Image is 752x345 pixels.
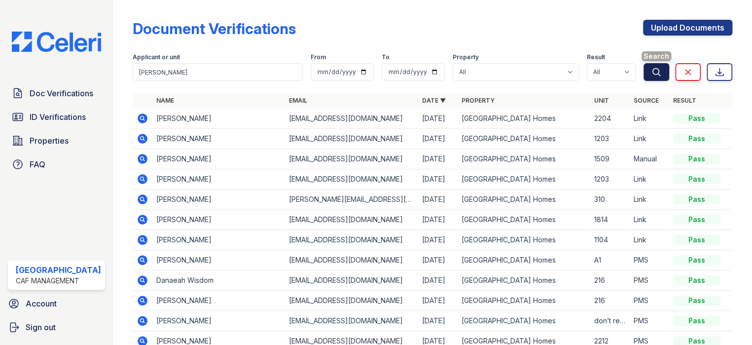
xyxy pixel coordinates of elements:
span: FAQ [30,158,45,170]
td: Link [630,169,669,190]
span: Doc Verifications [30,87,93,99]
td: [EMAIL_ADDRESS][DOMAIN_NAME] [285,129,418,149]
td: PMS [630,311,669,331]
a: Date ▼ [422,97,446,104]
td: PMS [630,291,669,311]
a: FAQ [8,154,105,174]
td: [PERSON_NAME] [152,169,285,190]
td: [GEOGRAPHIC_DATA] Homes [458,129,590,149]
a: Name [156,97,174,104]
span: Properties [30,135,69,147]
div: Pass [673,275,720,285]
a: Source [634,97,659,104]
td: Link [630,230,669,250]
td: [DATE] [418,311,458,331]
td: [DATE] [418,230,458,250]
td: [GEOGRAPHIC_DATA] Homes [458,190,590,210]
td: Link [630,109,669,129]
a: Unit [594,97,609,104]
td: [PERSON_NAME] [152,291,285,311]
td: [GEOGRAPHIC_DATA] Homes [458,270,590,291]
td: [EMAIL_ADDRESS][DOMAIN_NAME] [285,109,418,129]
div: Pass [673,114,720,123]
td: Link [630,210,669,230]
td: [EMAIL_ADDRESS][DOMAIN_NAME] [285,210,418,230]
td: [PERSON_NAME] [152,311,285,331]
td: Link [630,129,669,149]
a: Properties [8,131,105,151]
div: Pass [673,316,720,326]
td: PMS [630,270,669,291]
td: [EMAIL_ADDRESS][DOMAIN_NAME] [285,230,418,250]
td: Link [630,190,669,210]
span: Sign out [26,321,56,333]
td: 216 [590,270,630,291]
label: Applicant or unit [133,53,180,61]
div: Pass [673,194,720,204]
div: Pass [673,154,720,164]
a: Email [289,97,307,104]
a: ID Verifications [8,107,105,127]
td: [EMAIL_ADDRESS][DOMAIN_NAME] [285,270,418,291]
td: [DATE] [418,291,458,311]
td: PMS [630,250,669,270]
td: [PERSON_NAME] [152,190,285,210]
td: [GEOGRAPHIC_DATA] Homes [458,149,590,169]
span: Account [26,298,57,309]
td: [DATE] [418,250,458,270]
td: [GEOGRAPHIC_DATA] Homes [458,169,590,190]
a: Account [4,294,109,313]
td: don’t remember [590,311,630,331]
div: Pass [673,296,720,306]
td: 1203 [590,169,630,190]
td: [EMAIL_ADDRESS][DOMAIN_NAME] [285,291,418,311]
td: [DATE] [418,129,458,149]
label: Result [587,53,605,61]
td: [EMAIL_ADDRESS][DOMAIN_NAME] [285,149,418,169]
td: [DATE] [418,149,458,169]
td: [DATE] [418,210,458,230]
td: [PERSON_NAME] [152,210,285,230]
td: [DATE] [418,190,458,210]
td: 1203 [590,129,630,149]
td: [GEOGRAPHIC_DATA] Homes [458,230,590,250]
td: [GEOGRAPHIC_DATA] Homes [458,311,590,331]
div: Pass [673,255,720,265]
td: [GEOGRAPHIC_DATA] Homes [458,109,590,129]
td: Danaeah Wisdom [152,270,285,291]
a: Result [673,97,696,104]
label: From [311,53,326,61]
td: [GEOGRAPHIC_DATA] Homes [458,291,590,311]
td: [PERSON_NAME] [152,230,285,250]
label: Property [453,53,479,61]
td: 310 [590,190,630,210]
a: Sign out [4,317,109,337]
td: 2204 [590,109,630,129]
img: CE_Logo_Blue-a8612792a0a2168367f1c8372b55b34899dd931a85d93a1a3d3e32e68fde9ad4.png [4,32,109,52]
div: Pass [673,174,720,184]
label: To [382,53,390,61]
a: Doc Verifications [8,83,105,103]
td: [DATE] [418,169,458,190]
td: [EMAIL_ADDRESS][DOMAIN_NAME] [285,250,418,270]
td: [GEOGRAPHIC_DATA] Homes [458,210,590,230]
td: 1509 [590,149,630,169]
a: Property [462,97,495,104]
button: Search [644,63,669,81]
td: [GEOGRAPHIC_DATA] Homes [458,250,590,270]
td: [PERSON_NAME] [152,250,285,270]
td: A1 [590,250,630,270]
td: 1104 [590,230,630,250]
td: 216 [590,291,630,311]
td: [PERSON_NAME] [152,109,285,129]
td: [PERSON_NAME] [152,149,285,169]
div: Document Verifications [133,20,296,38]
td: [PERSON_NAME][EMAIL_ADDRESS][DOMAIN_NAME] [285,190,418,210]
td: Manual [630,149,669,169]
td: [DATE] [418,270,458,291]
div: Pass [673,215,720,225]
span: Search [642,51,671,61]
td: [EMAIL_ADDRESS][DOMAIN_NAME] [285,169,418,190]
div: Pass [673,235,720,245]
